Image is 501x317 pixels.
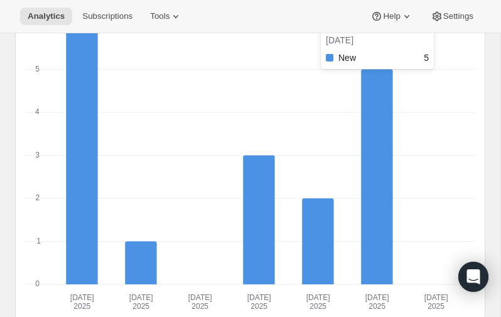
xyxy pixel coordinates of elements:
[125,242,156,286] rect: New-0 1
[66,26,97,286] rect: New-0 6
[35,65,40,73] text: 5
[348,26,407,286] g: Sep 17 2025: New 5
[73,302,90,311] text: 2025
[289,26,348,286] g: Sep 16 2025: New 2
[407,26,466,284] g: Sep 18 2025: New 0
[129,293,153,302] text: [DATE]
[171,26,230,284] g: Sep 14 2025: New 0
[243,156,274,286] rect: New-0 3
[75,8,140,25] button: Subscriptions
[365,293,389,302] text: [DATE]
[35,107,40,116] text: 4
[443,11,473,21] span: Settings
[28,11,65,21] span: Analytics
[383,11,400,21] span: Help
[53,26,112,286] g: Sep 12 2025: New 6
[132,302,149,311] text: 2025
[247,293,271,302] text: [DATE]
[82,11,132,21] span: Subscriptions
[112,26,171,286] g: Sep 13 2025: New 1
[35,151,40,159] text: 3
[36,237,41,245] text: 1
[35,193,40,202] text: 2
[150,11,170,21] span: Tools
[369,302,385,311] text: 2025
[188,293,212,302] text: [DATE]
[35,279,40,288] text: 0
[143,8,190,25] button: Tools
[428,302,444,311] text: 2025
[458,262,488,292] div: Open Intercom Messenger
[70,293,94,302] text: [DATE]
[230,26,289,286] g: Sep 15 2025: New 3
[302,198,333,286] rect: New-0 2
[191,302,208,311] text: 2025
[310,302,326,311] text: 2025
[423,8,481,25] button: Settings
[363,8,420,25] button: Help
[424,293,448,302] text: [DATE]
[306,293,330,302] text: [DATE]
[20,8,72,25] button: Analytics
[251,302,267,311] text: 2025
[361,70,392,286] rect: New-0 5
